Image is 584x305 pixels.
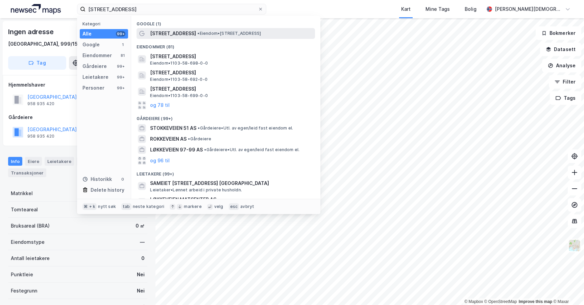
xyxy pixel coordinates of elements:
[495,5,562,13] div: [PERSON_NAME][DEMOGRAPHIC_DATA]
[550,273,584,305] iframe: Chat Widget
[550,273,584,305] div: Kontrollprogram for chat
[121,203,131,210] div: tab
[131,111,320,123] div: Gårdeiere (99+)
[11,206,38,214] div: Tomteareal
[82,73,108,81] div: Leietakere
[150,61,208,66] span: Eiendom • 1103-58-698-0-0
[120,177,125,182] div: 0
[25,157,42,166] div: Eiere
[8,168,46,177] div: Transaksjoner
[550,91,581,105] button: Tags
[568,239,581,252] img: Z
[141,254,145,262] div: 0
[11,238,45,246] div: Eiendomstype
[82,41,100,49] div: Google
[197,31,261,36] span: Eiendom • [STREET_ADDRESS]
[8,113,147,121] div: Gårdeiere
[8,56,66,70] button: Tag
[464,299,483,304] a: Mapbox
[8,40,81,48] div: [GEOGRAPHIC_DATA], 999/156
[140,238,145,246] div: —
[198,125,200,131] span: •
[401,5,411,13] div: Kart
[116,85,125,91] div: 99+
[425,5,450,13] div: Mine Tags
[150,77,208,82] span: Eiendom • 1103-58-692-0-0
[136,222,145,230] div: 0 ㎡
[150,29,196,38] span: [STREET_ADDRESS]
[197,31,199,36] span: •
[542,59,581,72] button: Analyse
[120,53,125,58] div: 81
[150,179,312,187] span: SAMEIET [STREET_ADDRESS] [GEOGRAPHIC_DATA]
[8,157,22,166] div: Info
[150,124,196,132] span: STOKKEVEIEN 51 AS
[131,39,320,51] div: Eiendommer (81)
[137,287,145,295] div: Nei
[11,222,50,230] div: Bruksareal (BRA)
[98,204,116,209] div: nytt søk
[549,75,581,89] button: Filter
[27,134,54,139] div: 958 935 420
[82,62,107,70] div: Gårdeiere
[133,204,165,209] div: neste kategori
[150,135,187,143] span: ROKKEVEIEN AS
[540,43,581,56] button: Datasett
[116,74,125,80] div: 99+
[536,26,581,40] button: Bokmerker
[150,93,208,98] span: Eiendom • 1103-58-699-0-0
[150,69,312,77] span: [STREET_ADDRESS]
[150,195,312,204] span: LØKKEVEIEN MATSENTER AS
[116,64,125,69] div: 99+
[240,204,254,209] div: avbryt
[11,4,61,14] img: logo.a4113a55bc3d86da70a041830d287a7e.svg
[214,204,223,209] div: velg
[8,26,55,37] div: Ingen adresse
[204,147,206,152] span: •
[137,271,145,279] div: Nei
[11,287,37,295] div: Festegrunn
[150,85,312,93] span: [STREET_ADDRESS]
[188,136,190,141] span: •
[150,52,312,61] span: [STREET_ADDRESS]
[82,21,128,26] div: Kategori
[11,271,33,279] div: Punktleie
[82,84,104,92] div: Personer
[519,299,552,304] a: Improve this map
[184,204,201,209] div: markere
[77,157,102,166] div: Datasett
[229,203,239,210] div: esc
[45,157,74,166] div: Leietakere
[82,203,97,210] div: ⌘ + k
[91,186,124,194] div: Delete history
[86,4,258,14] input: Søk på adresse, matrikkel, gårdeiere, leietakere eller personer
[204,147,299,152] span: Gårdeiere • Utl. av egen/leid fast eiendom el.
[150,101,170,109] button: og 78 til
[465,5,477,13] div: Bolig
[120,42,125,47] div: 1
[11,189,33,197] div: Matrikkel
[116,31,125,37] div: 99+
[131,16,320,28] div: Google (1)
[82,30,92,38] div: Alle
[150,146,203,154] span: LØKKEVEIEN 97-99 AS
[82,175,112,183] div: Historikk
[131,166,320,178] div: Leietakere (99+)
[11,254,50,262] div: Antall leietakere
[198,125,293,131] span: Gårdeiere • Utl. av egen/leid fast eiendom el.
[8,81,147,89] div: Hjemmelshaver
[484,299,517,304] a: OpenStreetMap
[150,187,242,193] span: Leietaker • Lønnet arbeid i private husholdn.
[27,101,54,107] div: 958 935 420
[82,51,112,60] div: Eiendommer
[188,136,211,142] span: Gårdeiere
[150,157,170,165] button: og 96 til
